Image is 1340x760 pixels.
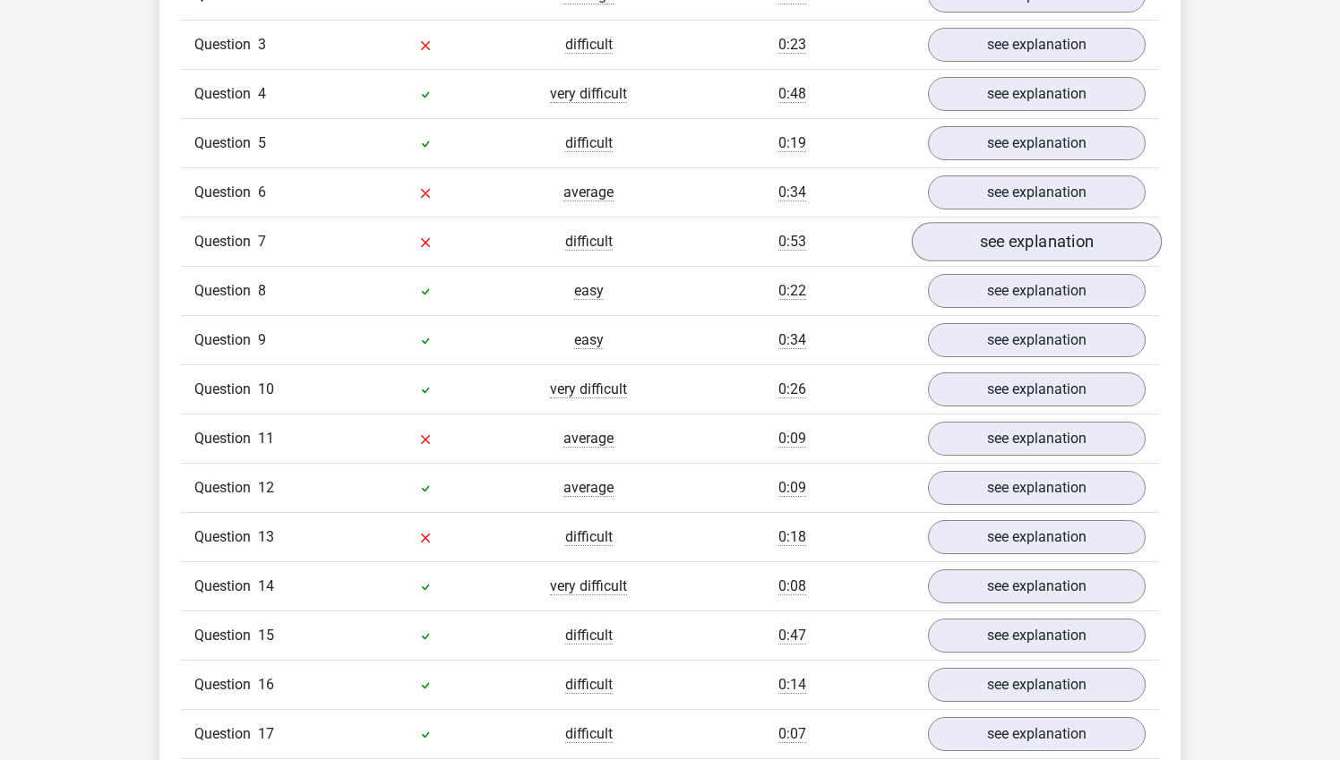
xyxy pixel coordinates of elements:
[778,725,806,743] span: 0:07
[194,329,258,351] span: Question
[778,331,806,349] span: 0:34
[194,674,258,696] span: Question
[928,520,1146,554] a: see explanation
[778,134,806,152] span: 0:19
[928,569,1146,603] a: see explanation
[258,282,266,299] span: 8
[928,471,1146,505] a: see explanation
[258,676,274,693] span: 16
[563,430,614,448] span: average
[258,380,274,397] span: 10
[194,379,258,400] span: Question
[258,430,274,447] span: 11
[194,576,258,597] span: Question
[194,231,258,252] span: Question
[928,668,1146,702] a: see explanation
[258,577,274,594] span: 14
[194,182,258,203] span: Question
[778,577,806,595] span: 0:08
[778,430,806,448] span: 0:09
[258,479,274,496] span: 12
[565,36,613,54] span: difficult
[563,184,614,201] span: average
[194,625,258,646] span: Question
[778,184,806,201] span: 0:34
[550,380,627,398] span: very difficult
[258,85,266,102] span: 4
[194,477,258,499] span: Question
[928,619,1146,653] a: see explanation
[928,126,1146,160] a: see explanation
[778,282,806,300] span: 0:22
[928,372,1146,406] a: see explanation
[778,233,806,251] span: 0:53
[912,222,1162,261] a: see explanation
[778,85,806,103] span: 0:48
[574,282,604,300] span: easy
[928,717,1146,751] a: see explanation
[778,627,806,645] span: 0:47
[550,577,627,595] span: very difficult
[565,528,613,546] span: difficult
[194,280,258,302] span: Question
[258,134,266,151] span: 5
[563,479,614,497] span: average
[778,676,806,694] span: 0:14
[550,85,627,103] span: very difficult
[565,725,613,743] span: difficult
[258,184,266,201] span: 6
[574,331,604,349] span: easy
[258,331,266,348] span: 9
[194,132,258,154] span: Question
[194,34,258,56] span: Question
[928,274,1146,308] a: see explanation
[258,233,266,250] span: 7
[258,528,274,545] span: 13
[565,134,613,152] span: difficult
[928,175,1146,209] a: see explanation
[194,428,258,449] span: Question
[778,380,806,398] span: 0:26
[778,36,806,54] span: 0:23
[778,528,806,546] span: 0:18
[194,723,258,745] span: Question
[565,676,613,694] span: difficult
[258,36,266,53] span: 3
[194,83,258,105] span: Question
[778,479,806,497] span: 0:09
[565,627,613,645] span: difficult
[928,422,1146,456] a: see explanation
[258,725,274,742] span: 17
[928,28,1146,62] a: see explanation
[928,77,1146,111] a: see explanation
[565,233,613,251] span: difficult
[928,323,1146,357] a: see explanation
[194,526,258,548] span: Question
[258,627,274,644] span: 15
